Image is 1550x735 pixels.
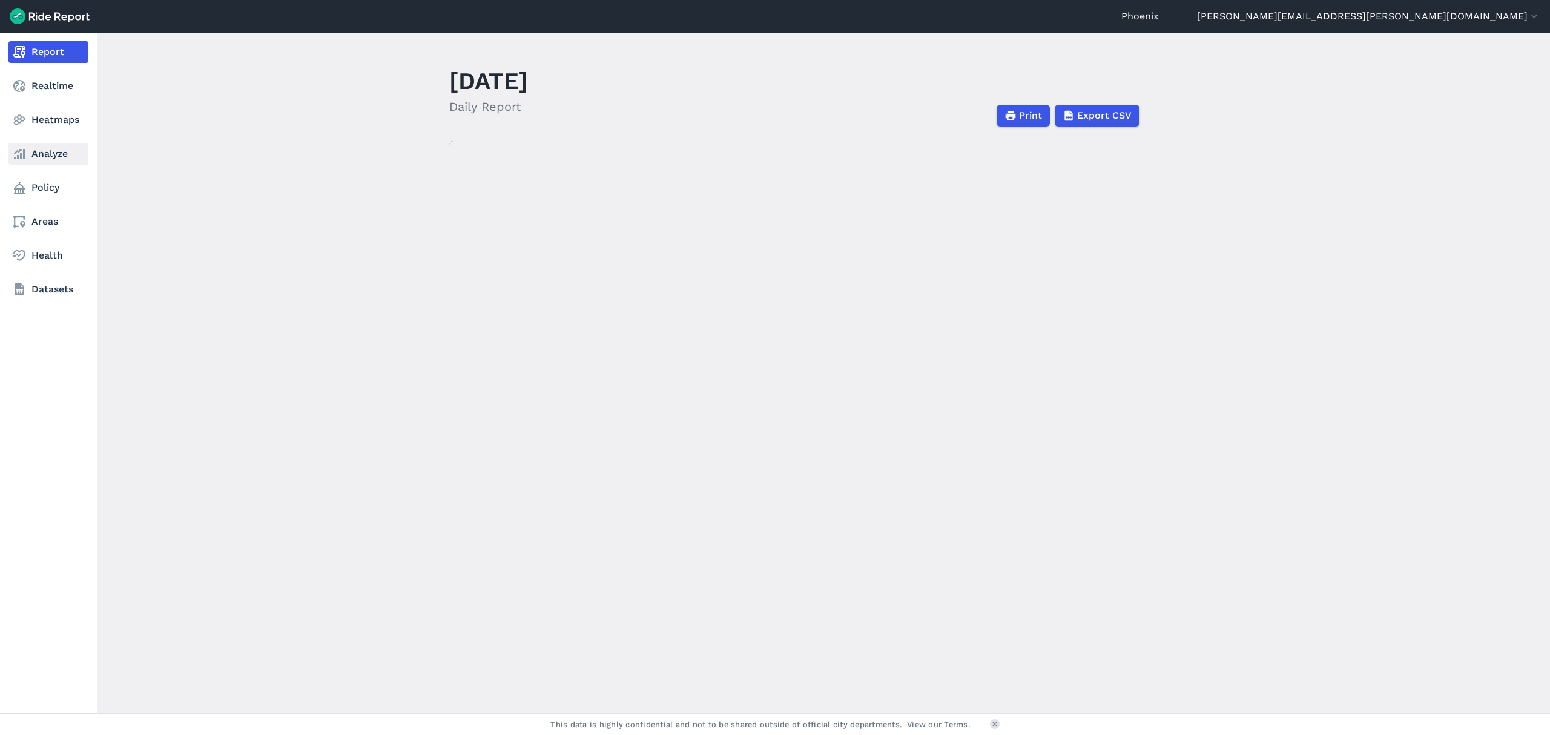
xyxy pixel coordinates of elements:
a: View our Terms. [907,719,971,730]
a: Datasets [8,279,88,300]
button: Export CSV [1055,105,1139,127]
span: Print [1019,108,1042,123]
a: Health [8,245,88,266]
a: Realtime [8,75,88,97]
img: Ride Report [10,8,90,24]
a: Analyze [8,143,88,165]
a: Report [8,41,88,63]
button: Print [997,105,1050,127]
span: Export CSV [1077,108,1132,123]
a: Policy [8,177,88,199]
h2: Daily Report [449,97,528,116]
a: Areas [8,211,88,232]
a: Heatmaps [8,109,88,131]
button: [PERSON_NAME][EMAIL_ADDRESS][PERSON_NAME][DOMAIN_NAME] [1197,9,1540,24]
a: Phoenix [1121,9,1159,24]
h1: [DATE] [449,64,528,97]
